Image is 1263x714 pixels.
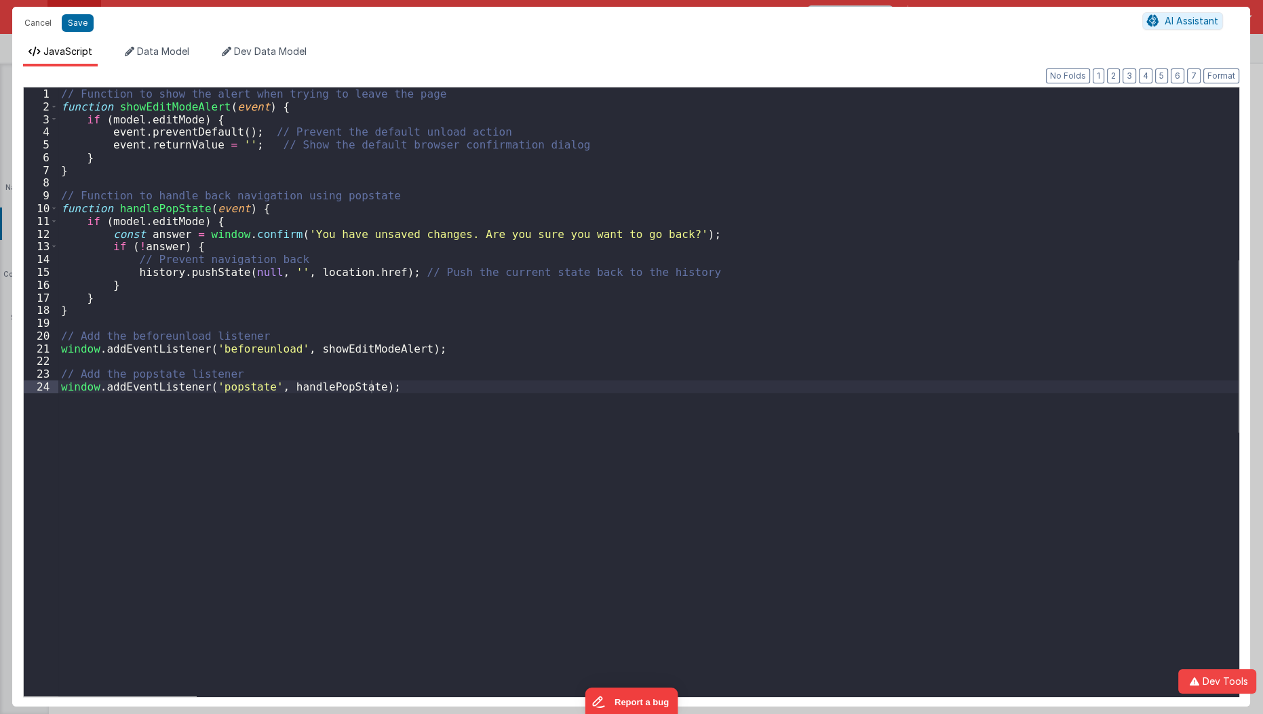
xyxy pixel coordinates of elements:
[24,138,58,151] div: 5
[1187,68,1201,83] button: 7
[137,45,189,57] span: Data Model
[24,87,58,100] div: 1
[18,14,58,33] button: Cancel
[62,14,94,32] button: Save
[24,317,58,330] div: 19
[1171,68,1184,83] button: 6
[24,189,58,202] div: 9
[234,45,307,57] span: Dev Data Model
[24,253,58,266] div: 14
[1155,68,1168,83] button: 5
[1046,68,1090,83] button: No Folds
[1142,12,1223,30] button: AI Assistant
[24,176,58,189] div: 8
[1093,68,1104,83] button: 1
[24,240,58,253] div: 13
[24,279,58,292] div: 16
[24,292,58,304] div: 17
[1178,669,1256,694] button: Dev Tools
[24,266,58,279] div: 15
[24,368,58,380] div: 23
[1123,68,1136,83] button: 3
[24,304,58,317] div: 18
[24,202,58,215] div: 10
[24,151,58,164] div: 6
[24,380,58,393] div: 24
[24,330,58,342] div: 20
[24,113,58,126] div: 3
[24,100,58,113] div: 2
[24,164,58,177] div: 7
[1203,68,1239,83] button: Format
[24,342,58,355] div: 21
[24,228,58,241] div: 12
[24,355,58,368] div: 22
[24,215,58,228] div: 11
[1107,68,1120,83] button: 2
[1165,15,1218,26] span: AI Assistant
[24,125,58,138] div: 4
[1139,68,1152,83] button: 4
[43,45,92,57] span: JavaScript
